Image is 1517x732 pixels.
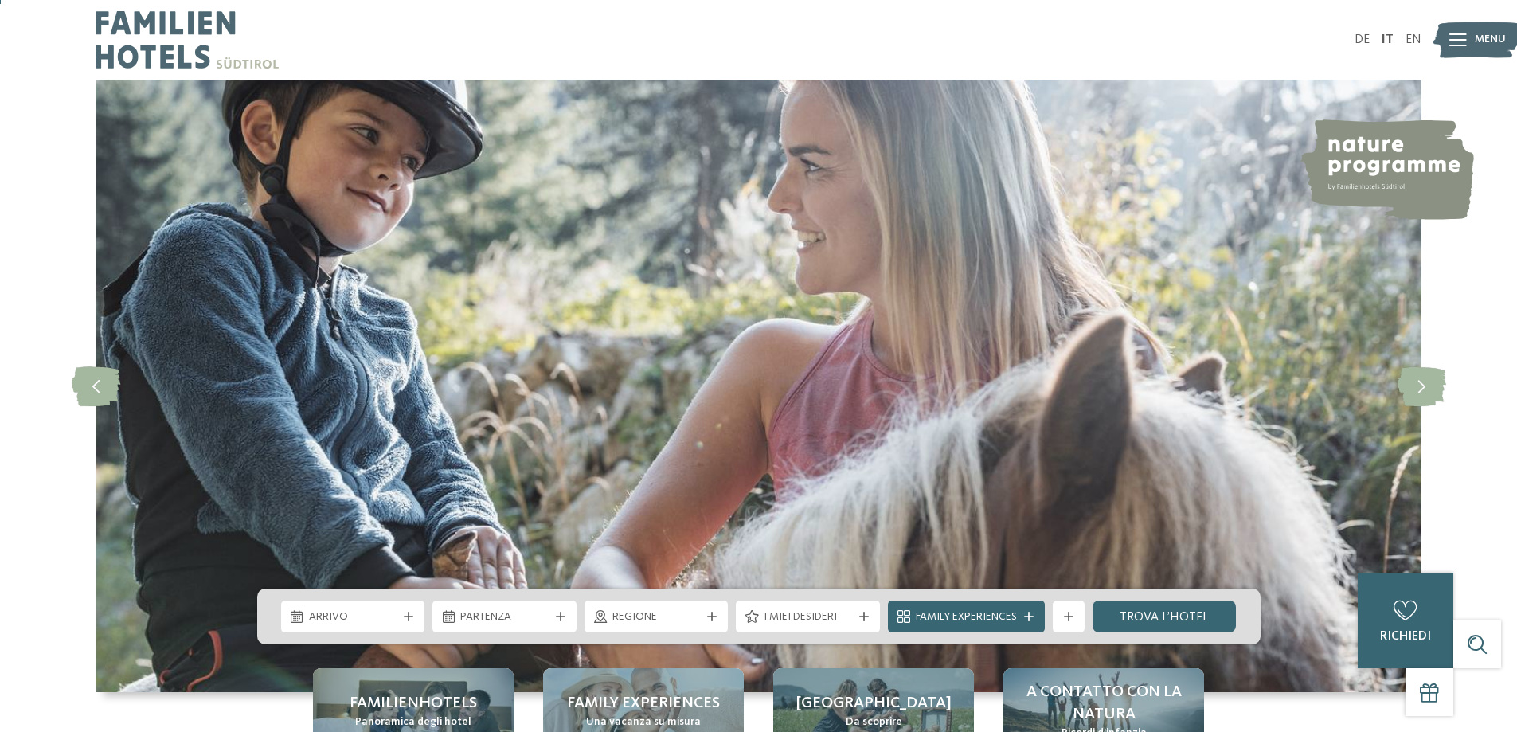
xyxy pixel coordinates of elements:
a: EN [1406,33,1421,46]
a: IT [1382,33,1394,46]
span: Family Experiences [916,609,1017,625]
span: Da scoprire [846,714,902,730]
span: Panoramica degli hotel [355,714,471,730]
span: Arrivo [309,609,397,625]
span: Familienhotels [350,692,477,714]
a: trova l’hotel [1093,601,1237,632]
span: Regione [612,609,701,625]
span: richiedi [1380,630,1431,643]
span: A contatto con la natura [1019,681,1188,726]
span: Family experiences [567,692,720,714]
span: Una vacanza su misura [586,714,701,730]
img: nature programme by Familienhotels Südtirol [1299,119,1474,220]
span: I miei desideri [764,609,852,625]
a: DE [1355,33,1370,46]
a: richiedi [1358,573,1453,668]
span: Partenza [460,609,549,625]
img: Family hotel Alto Adige: the happy family places! [96,80,1421,692]
span: Menu [1475,32,1506,48]
span: [GEOGRAPHIC_DATA] [796,692,952,714]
